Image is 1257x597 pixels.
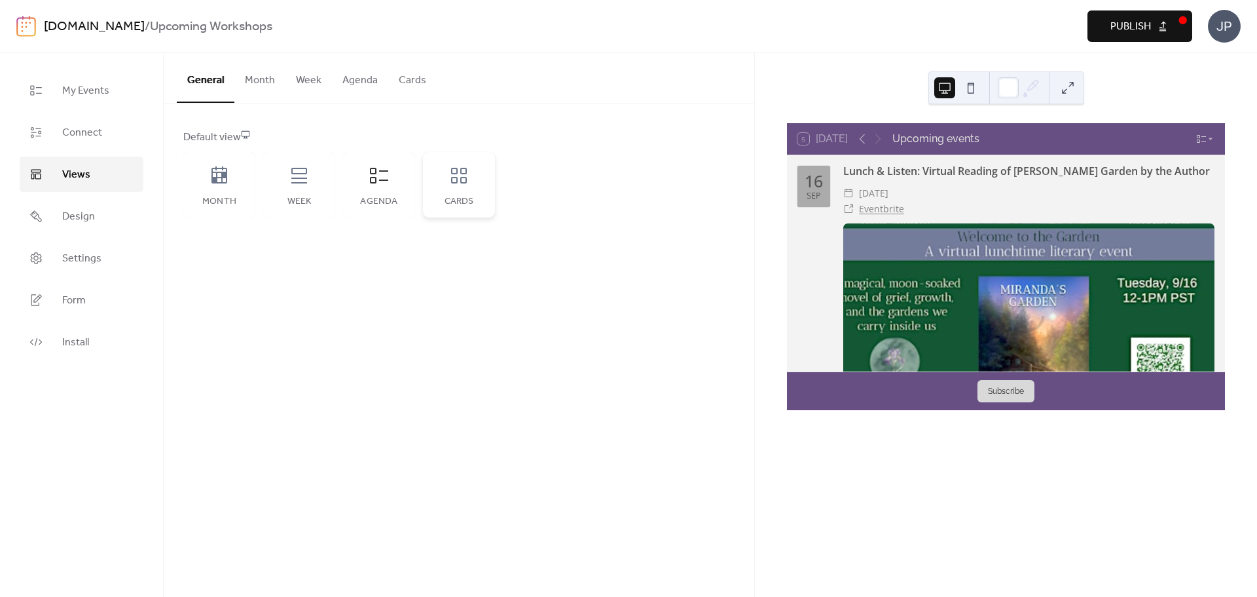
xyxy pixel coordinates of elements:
span: Install [62,335,89,351]
a: Views [20,157,143,192]
span: Settings [62,251,101,267]
a: [DOMAIN_NAME] [44,14,145,39]
b: Upcoming Workshops [150,14,272,39]
div: ​ [843,185,854,201]
a: My Events [20,73,143,108]
button: Subscribe [977,380,1034,402]
div: Month [196,197,242,207]
span: Connect [62,125,102,141]
div: Week [276,197,322,207]
div: Default view [183,130,732,145]
div: Agenda [356,197,402,207]
span: [DATE] [859,185,888,201]
a: Install [20,324,143,360]
div: Upcoming events [892,131,979,147]
button: Month [234,53,285,102]
a: Eventbrite [859,202,904,215]
img: logo [16,16,36,37]
a: Form [20,282,143,318]
div: JP [1208,10,1241,43]
a: Connect [20,115,143,150]
a: Settings [20,241,143,276]
span: Design [62,209,95,225]
button: Agenda [332,53,388,102]
span: Views [62,167,90,183]
div: 16 [805,173,823,189]
div: ​ [843,201,854,217]
a: Design [20,199,143,234]
div: Cards [436,197,482,207]
div: Sep [807,192,821,201]
button: Cards [388,53,437,102]
button: Publish [1087,10,1192,42]
span: Publish [1110,19,1151,35]
a: Lunch & Listen: Virtual Reading of [PERSON_NAME] Garden by the Author [843,164,1210,178]
span: Form [62,293,86,309]
b: / [145,14,150,39]
button: General [177,53,234,103]
span: My Events [62,83,109,99]
button: Week [285,53,332,102]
